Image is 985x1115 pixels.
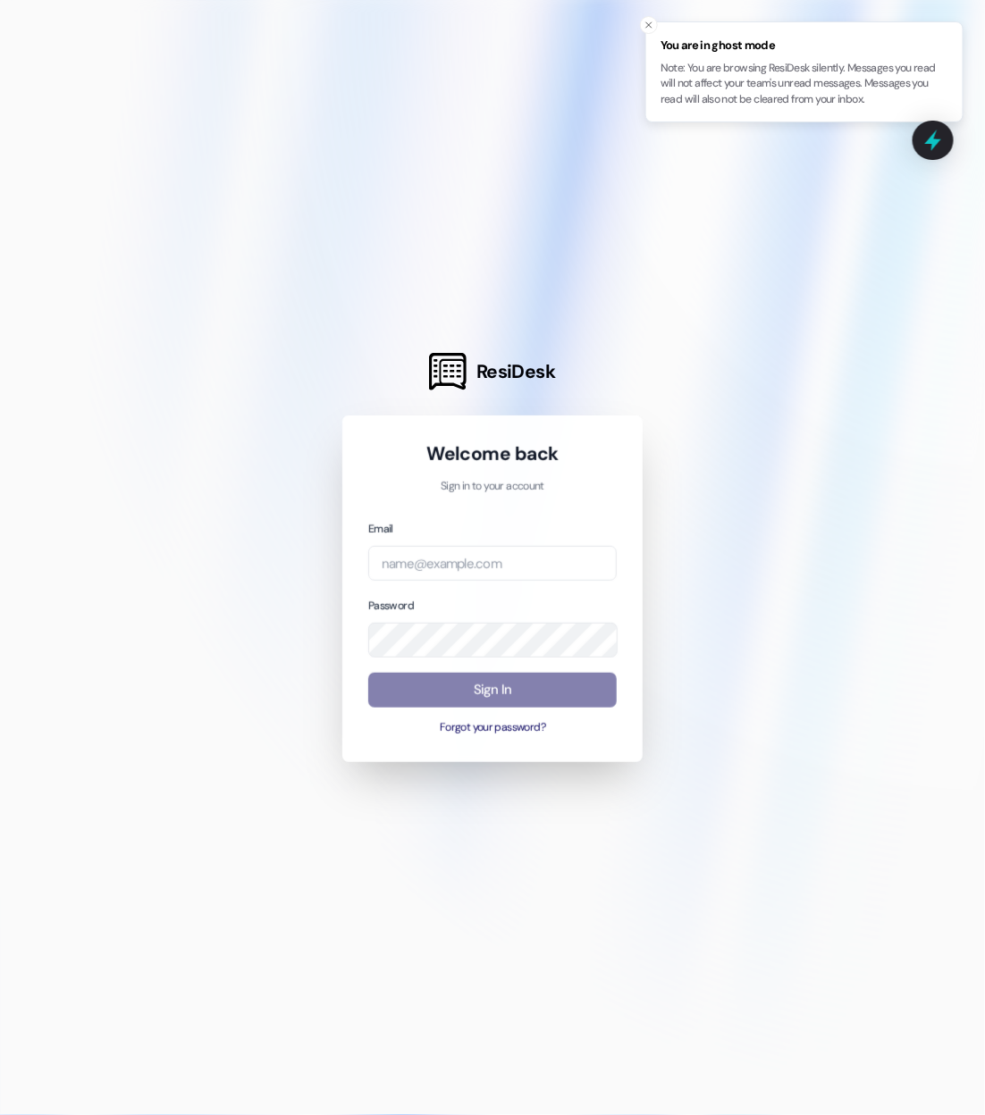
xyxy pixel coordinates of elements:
span: You are in ghost mode [661,37,948,54]
h1: Welcome back [368,441,617,466]
img: ResiDesk Logo [429,353,467,390]
button: Sign In [368,673,617,708]
input: name@example.com [368,546,617,581]
button: Close toast [640,16,658,34]
button: Forgot your password? [368,720,617,736]
span: ResiDesk [476,359,556,384]
label: Email [368,522,393,536]
label: Password [368,599,414,613]
p: Note: You are browsing ResiDesk silently. Messages you read will not affect your team's unread me... [661,61,948,108]
p: Sign in to your account [368,479,617,495]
